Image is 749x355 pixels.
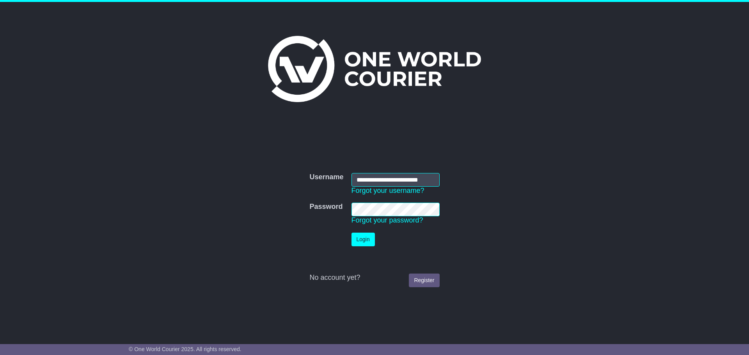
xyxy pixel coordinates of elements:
label: Username [309,173,343,182]
button: Login [351,233,375,246]
a: Register [409,274,439,287]
a: Forgot your password? [351,216,423,224]
span: © One World Courier 2025. All rights reserved. [129,346,241,352]
a: Forgot your username? [351,187,424,194]
div: No account yet? [309,274,439,282]
label: Password [309,203,343,211]
img: One World [268,36,481,102]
